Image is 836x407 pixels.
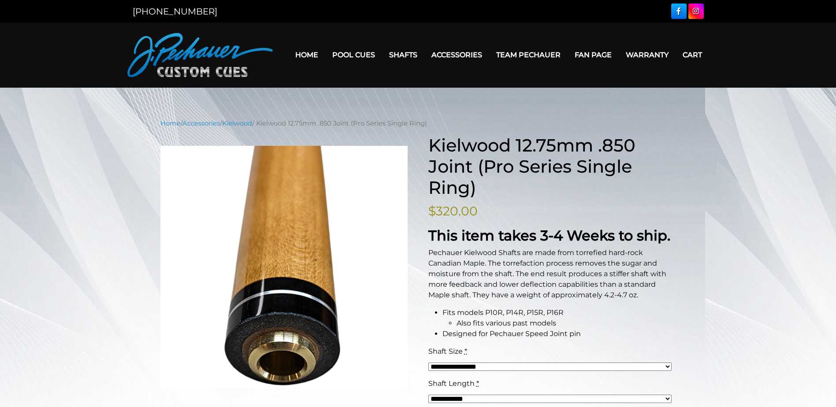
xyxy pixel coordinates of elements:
[428,347,463,355] span: Shaft Size
[288,44,325,66] a: Home
[476,379,479,388] abbr: required
[428,135,676,198] h1: Kielwood 12.75mm .850 Joint (Pro Series Single Ring)
[676,44,709,66] a: Cart
[442,329,676,339] li: Designed for Pechauer Speed Joint pin
[464,347,467,355] abbr: required
[382,44,424,66] a: Shafts
[619,44,676,66] a: Warranty
[182,119,220,127] a: Accessories
[428,203,436,218] span: $
[160,118,676,128] nav: Breadcrumb
[222,119,252,127] a: Kielwood
[424,44,489,66] a: Accessories
[428,203,478,218] bdi: 320.00
[428,248,676,300] p: Pechauer Kielwood Shafts are made from torrefied hard-rock Canadian Maple. The torrefaction proce...
[160,146,408,388] img: 3.png
[160,119,181,127] a: Home
[127,33,273,77] img: Pechauer Custom Cues
[428,379,475,388] span: Shaft Length
[133,6,217,17] a: [PHONE_NUMBER]
[428,227,670,244] strong: This item takes 3-4 Weeks to ship.
[489,44,568,66] a: Team Pechauer
[442,307,676,329] li: Fits models P10R, P14R, P15R, P16R
[457,318,676,329] li: Also fits various past models
[568,44,619,66] a: Fan Page
[325,44,382,66] a: Pool Cues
